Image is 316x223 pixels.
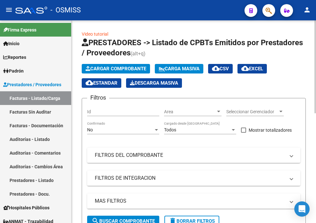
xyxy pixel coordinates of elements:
mat-expansion-panel-header: FILTROS DEL COMPROBANTE [87,148,300,163]
span: EXCEL [241,66,263,72]
span: Seleccionar Gerenciador [226,109,278,115]
mat-icon: cloud_download [212,65,220,72]
span: Descarga Masiva [130,80,178,86]
mat-icon: cloud_download [86,79,93,87]
mat-panel-title: FILTROS DEL COMPROBANTE [95,152,285,159]
button: CSV [208,64,233,73]
button: Estandar [82,78,121,88]
span: Prestadores / Proveedores [3,81,61,88]
mat-expansion-panel-header: FILTROS DE INTEGRACION [87,171,300,186]
span: Estandar [86,80,117,86]
span: PRESTADORES -> Listado de CPBTs Emitidos por Prestadores / Proveedores [82,38,303,57]
span: Cargar Comprobante [86,66,146,72]
span: Todos [164,127,176,132]
mat-panel-title: MAS FILTROS [95,198,285,205]
button: Cargar Comprobante [82,64,150,73]
div: Open Intercom Messenger [294,201,310,217]
mat-icon: person [303,6,311,14]
span: (alt+q) [131,51,146,57]
span: Inicio [3,40,19,47]
span: Area [164,109,216,115]
app-download-masive: Descarga masiva de comprobantes (adjuntos) [126,78,182,88]
span: - OSMISS [50,3,81,17]
a: Video tutorial [82,31,108,37]
button: Carga Masiva [155,64,203,73]
span: CSV [212,66,229,72]
span: No [87,127,93,132]
mat-icon: menu [5,6,13,14]
span: Padrón [3,67,24,74]
h3: Filtros [87,93,109,102]
mat-panel-title: FILTROS DE INTEGRACION [95,175,285,182]
mat-expansion-panel-header: MAS FILTROS [87,193,300,209]
span: Hospitales Públicos [3,204,49,211]
span: Reportes [3,54,26,61]
mat-icon: cloud_download [241,65,249,72]
span: Carga Masiva [159,66,199,72]
span: Mostrar totalizadores [249,126,292,134]
button: EXCEL [237,64,267,73]
span: Firma Express [3,26,36,33]
button: Descarga Masiva [126,78,182,88]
